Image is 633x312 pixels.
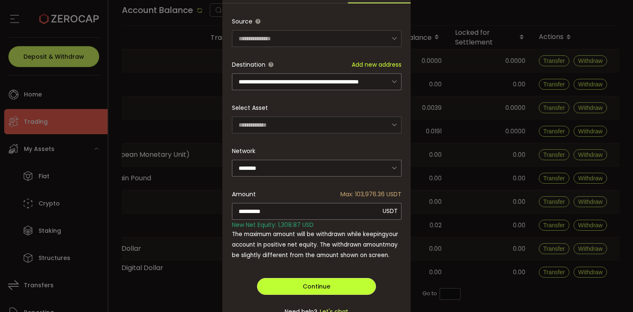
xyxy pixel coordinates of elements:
[383,207,398,215] span: USDT
[232,241,398,259] span: may be slightly different from the amount shown on screen.
[232,230,398,249] span: your account in positive net equity. The withdrawn amount
[232,147,255,155] label: Network
[232,186,256,203] span: Amount
[352,60,401,69] span: Add new address
[232,60,265,69] span: Destination
[303,282,330,291] span: Continue
[232,104,268,112] label: Select Asset
[232,230,386,238] span: The maximum amount will be withdrawn while keeping
[232,221,314,229] span: New Net Equity: 1,308.87 USD
[340,186,401,203] span: Max: 103,976.36 USDT
[232,13,252,30] span: Source
[257,278,376,295] button: Continue
[591,272,633,312] iframe: Chat Widget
